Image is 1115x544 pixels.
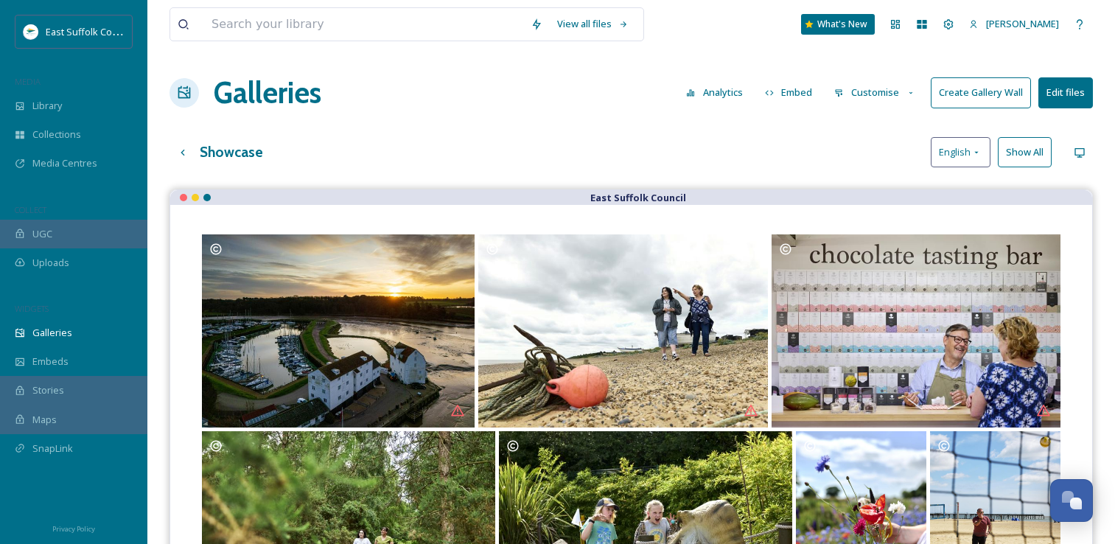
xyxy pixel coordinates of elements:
[32,442,73,456] span: SnapLink
[962,10,1066,38] a: [PERSON_NAME]
[986,17,1059,30] span: [PERSON_NAME]
[32,256,69,270] span: Uploads
[1050,479,1093,522] button: Open Chat
[32,355,69,369] span: Embeds
[52,519,95,537] a: Privacy Policy
[590,191,686,204] strong: East Suffolk Council
[214,71,321,115] a: Galleries
[998,137,1052,167] button: Show All
[550,10,636,38] a: View all files
[15,76,41,87] span: MEDIA
[1038,77,1093,108] button: Edit files
[52,524,95,534] span: Privacy Policy
[758,78,820,107] button: Embed
[679,78,758,107] a: Analytics
[24,24,38,39] img: ESC%20Logo.png
[15,303,49,314] span: WIDGETS
[32,227,52,241] span: UGC
[32,326,72,340] span: Galleries
[200,142,263,163] h3: Showcase
[939,145,971,159] span: English
[679,78,750,107] button: Analytics
[827,78,923,107] button: Customise
[15,204,46,215] span: COLLECT
[204,8,523,41] input: Search your library
[32,413,57,427] span: Maps
[801,14,875,35] a: What's New
[32,128,81,142] span: Collections
[32,99,62,113] span: Library
[200,233,476,430] a: Tide Mill and Marina at sunset, Woodbridge
[46,24,133,38] span: East Suffolk Council
[32,156,97,170] span: Media Centres
[32,383,64,397] span: Stories
[931,77,1031,108] button: Create Gallery Wall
